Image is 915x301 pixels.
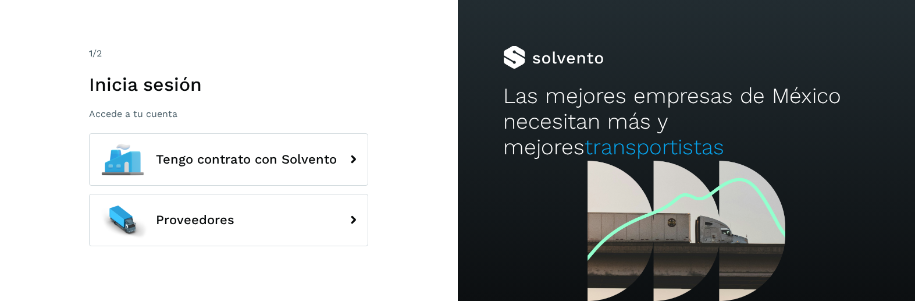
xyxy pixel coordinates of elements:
[585,134,724,160] span: transportistas
[156,153,337,167] span: Tengo contrato con Solvento
[156,213,234,227] span: Proveedores
[89,73,368,95] h1: Inicia sesión
[89,47,368,61] div: /2
[89,48,92,59] span: 1
[503,83,869,161] h2: Las mejores empresas de México necesitan más y mejores
[89,108,368,119] p: Accede a tu cuenta
[89,194,368,246] button: Proveedores
[89,133,368,186] button: Tengo contrato con Solvento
